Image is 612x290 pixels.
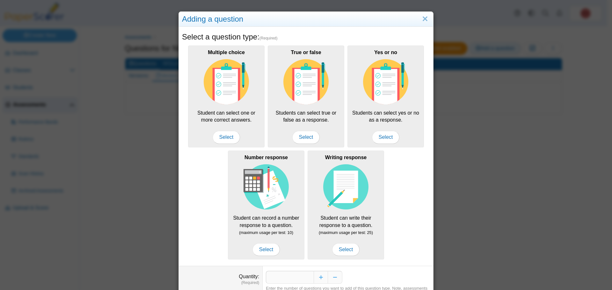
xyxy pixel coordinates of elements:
span: (Required) [259,36,278,41]
span: Select [372,131,399,144]
b: True or false [291,50,321,55]
div: Student can select one or more correct answers. [188,46,265,147]
div: Student can record a number response to a question. [228,151,304,259]
img: item-type-multiple-choice.svg [363,59,408,104]
button: Decrease [328,271,342,284]
b: Multiple choice [208,50,245,55]
span: Select [292,131,320,144]
img: item-type-number-response.svg [244,164,289,209]
div: Students can select yes or no as a response. [347,46,424,147]
b: Writing response [325,155,367,160]
a: Close [420,14,430,25]
div: Student can write their response to a question. [308,151,384,259]
dfn: (Required) [182,280,259,286]
button: Increase [314,271,328,284]
span: Select [332,243,360,256]
b: Number response [244,155,288,160]
img: item-type-writing-response.svg [323,164,368,209]
h5: Select a question type: [182,32,430,42]
small: (maximum usage per test: 10) [239,230,293,235]
div: Students can select true or false as a response. [268,46,344,147]
span: Select [213,131,240,144]
b: Yes or no [374,50,397,55]
div: Adding a question [179,12,433,27]
label: Quantity [239,274,259,279]
img: item-type-multiple-choice.svg [283,59,329,104]
span: Select [252,243,280,256]
img: item-type-multiple-choice.svg [204,59,249,104]
small: (maximum usage per test: 25) [319,230,373,235]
